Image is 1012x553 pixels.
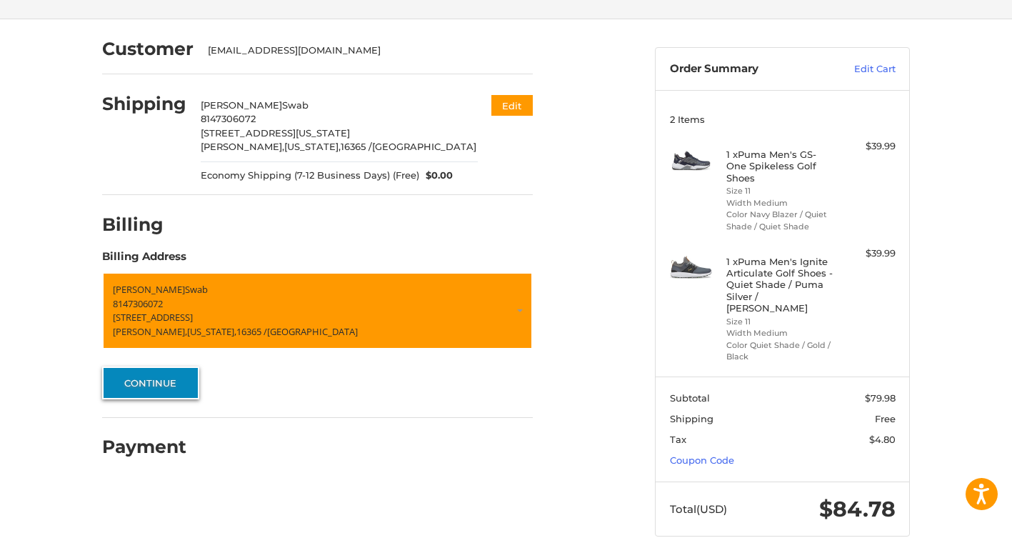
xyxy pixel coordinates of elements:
[726,197,836,209] li: Width Medium
[726,256,836,314] h4: 1 x Puma Men's Ignite Articulate Golf Shoes - Quiet Shade / Puma Silver / [PERSON_NAME]
[726,209,836,232] li: Color Navy Blazer / Quiet Shade / Quiet Shade
[201,113,256,124] span: 8147306072
[419,169,454,183] span: $0.00
[201,169,419,183] span: Economy Shipping (7-12 Business Days) (Free)
[284,141,341,152] span: [US_STATE],
[102,249,186,271] legend: Billing Address
[201,141,284,152] span: [PERSON_NAME],
[819,496,896,522] span: $84.78
[670,413,713,424] span: Shipping
[726,339,836,363] li: Color Quiet Shade / Gold / Black
[823,62,896,76] a: Edit Cart
[236,324,267,337] span: 16365 /
[726,327,836,339] li: Width Medium
[102,93,186,115] h2: Shipping
[670,434,686,445] span: Tax
[670,454,734,466] a: Coupon Code
[865,392,896,404] span: $79.98
[670,392,710,404] span: Subtotal
[726,149,836,184] h4: 1 x Puma Men's GS-One Spikeless Golf Shoes
[491,95,533,116] button: Edit
[102,272,533,349] a: Enter or select a different address
[102,367,199,399] button: Continue
[113,283,185,296] span: [PERSON_NAME]
[102,214,186,236] h2: Billing
[670,502,727,516] span: Total (USD)
[726,316,836,328] li: Size 11
[282,99,309,111] span: Swab
[267,324,358,337] span: [GEOGRAPHIC_DATA]
[670,114,896,125] h3: 2 Items
[102,436,186,458] h2: Payment
[187,324,236,337] span: [US_STATE],
[102,38,194,60] h2: Customer
[372,141,476,152] span: [GEOGRAPHIC_DATA]
[201,99,282,111] span: [PERSON_NAME]
[201,127,350,139] span: [STREET_ADDRESS][US_STATE]
[839,246,896,261] div: $39.99
[341,141,372,152] span: 16365 /
[208,44,519,58] div: [EMAIL_ADDRESS][DOMAIN_NAME]
[839,139,896,154] div: $39.99
[185,283,208,296] span: Swab
[670,62,823,76] h3: Order Summary
[113,311,193,324] span: [STREET_ADDRESS]
[113,324,187,337] span: [PERSON_NAME],
[875,413,896,424] span: Free
[113,297,163,309] span: 8147306072
[869,434,896,445] span: $4.80
[726,185,836,197] li: Size 11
